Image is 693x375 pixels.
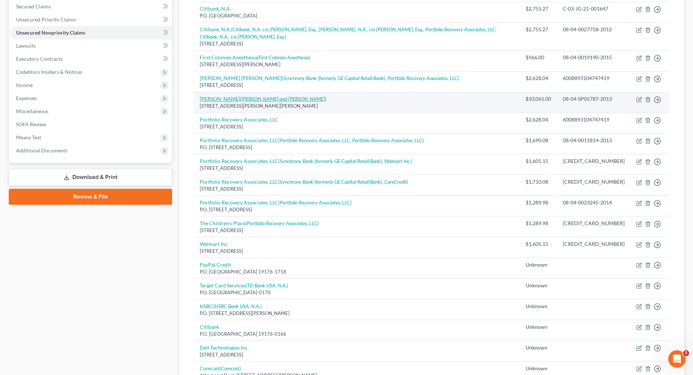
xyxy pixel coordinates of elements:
div: [STREET_ADDRESS] [200,227,514,234]
a: Citibank, N.A. [200,5,231,12]
div: Unknown [526,303,551,310]
a: Walmart Inc. [200,241,228,247]
div: $2,628.04 [526,75,551,82]
div: [STREET_ADDRESS][PERSON_NAME] [200,61,514,68]
i: (Citibank, N.A. c/o [PERSON_NAME], Esq., [PERSON_NAME], N.A., c/o [PERSON_NAME], Esq., Portfolio ... [200,26,497,40]
i: (Portfolio Recovery Associates, LLC) [278,199,351,206]
i: (Portfolio Recovery Associates, LLC) [246,220,319,226]
div: $2,755.27 [526,26,551,33]
span: Expenses [16,95,37,101]
a: HSBC(HSBC Bank USA, N.A.) [200,303,262,309]
div: 6008893104747419 [563,75,625,82]
span: Additional Documents [16,147,67,153]
a: Unsecured Priority Claims [10,13,172,26]
a: Unsecured Nonpriority Claims [10,26,172,39]
div: 08-04-0027758-2012 [563,26,625,33]
span: Secured Claims [16,3,51,9]
span: Means Test [16,134,41,140]
i: (TD Bank USA, N.A.) [246,282,288,288]
span: Income [16,82,33,88]
div: [CREDIT_CARD_NUMBER] [563,178,625,185]
div: [STREET_ADDRESS] [200,40,514,47]
a: [PERSON_NAME] [PERSON_NAME](Synchrony Bank (formerly GE Capital Retail Bank), Portfolio Recovery ... [200,75,459,81]
a: Lawsuits [10,39,172,52]
a: Citibank [200,324,219,330]
div: [CREDIT_CARD_NUMBER] [563,157,625,165]
i: (HSBC Bank USA, N.A.) [213,303,262,309]
div: 08-04-SP05787-2013 [563,95,625,103]
div: P.O. [GEOGRAPHIC_DATA] 19176-1718 [200,268,514,275]
span: 5 [683,350,689,356]
div: $1,605.15 [526,240,551,248]
a: Download & Print [9,169,172,186]
span: Executory Contracts [16,56,63,62]
div: P.O. [GEOGRAPHIC_DATA] [200,12,514,19]
div: [STREET_ADDRESS] [200,123,514,130]
iframe: Intercom live chat [668,350,686,368]
span: Codebtors Insiders & Notices [16,69,82,75]
i: (Synchrony Bank (formerly GE Capital Retail Bank), CareCredit) [278,179,408,185]
i: ([PERSON_NAME] and [PERSON_NAME]) [240,96,326,102]
div: P.O. [STREET_ADDRESS][PERSON_NAME] [200,310,514,317]
a: Comcast(Comcast) [200,365,241,371]
i: (First Colonies Anesthesia) [257,54,310,60]
i: (Comcast) [220,365,241,371]
a: SOFA Review [10,118,172,131]
a: Portfolio Recovery Associates, LLC(Synchrony Bank (formerly GE Capital Retail Bank), CareCredit) [200,179,408,185]
a: Target Card Services(TD Bank USA, N.A.) [200,282,288,288]
div: $1,710.08 [526,178,551,185]
div: C-03-JG-21-001647 [563,5,625,12]
i: (Synchrony Bank (formerly GE Capital Retail Bank), Portfolio Recovery Associates, LLC) [282,75,459,81]
span: SOFA Review [16,121,46,127]
div: $1,289.98 [526,199,551,206]
a: Portfolio Recovery Associates, LLC(Portfolio Recovery Associates, LLC, Portfolio Recovery Associa... [200,137,424,143]
div: P.O. [STREET_ADDRESS] [200,206,514,213]
div: [STREET_ADDRESS] [200,82,514,89]
div: [STREET_ADDRESS][PERSON_NAME][PERSON_NAME] [200,103,514,109]
span: Miscellaneous [16,108,48,114]
i: (Portfolio Recovery Associates, LLC, Portfolio Recovery Associates, LLC) [278,137,424,143]
div: P.O. [GEOGRAPHIC_DATA]-0170 [200,289,514,296]
div: $1,289.98 [526,220,551,227]
span: Lawsuits [16,43,36,49]
a: [PERSON_NAME]([PERSON_NAME] and [PERSON_NAME]) [200,96,326,102]
div: Unknown [526,282,551,289]
div: Unknown [526,365,551,372]
div: P.O. [GEOGRAPHIC_DATA] 19176-0166 [200,331,514,338]
a: Portfolio Recovery Associates, LLC(Synchrony Bank (formerly GE Capital Retail Bank), Walmart Inc.) [200,158,412,164]
span: Unsecured Priority Claims [16,16,76,23]
div: Unknown [526,261,551,268]
div: 08-04-0023245-2014 [563,199,625,206]
div: $966.00 [526,54,551,61]
div: [STREET_ADDRESS] [200,351,514,358]
div: Unknown [526,323,551,331]
div: [STREET_ADDRESS] [200,165,514,172]
div: P.O. [STREET_ADDRESS] [200,144,514,151]
span: Unsecured Nonpriority Claims [16,29,85,36]
div: $2,755.27 [526,5,551,12]
div: 08-04-0019190-2015 [563,54,625,61]
div: [CREDIT_CARD_NUMBER] [563,240,625,248]
a: Dell Technologies Inc. [200,344,249,351]
div: [STREET_ADDRESS] [200,248,514,255]
div: [STREET_ADDRESS] [200,185,514,192]
a: Executory Contracts [10,52,172,65]
a: First Colonies Anesthesia(First Colonies Anesthesia) [200,54,310,60]
div: $2,628.04 [526,116,551,123]
div: [CREDIT_CARD_NUMBER] [563,220,625,227]
div: $1,605.15 [526,157,551,165]
a: PayPal Credit [200,262,231,268]
a: The Children's Place(Portfolio Recovery Associates, LLC) [200,220,319,226]
div: 08-04-0011814-2013 [563,137,625,144]
div: 6008893104747419 [563,116,625,123]
a: Portfolio Recovery Associates, LLC(Portfolio Recovery Associates, LLC) [200,199,351,206]
i: (Synchrony Bank (formerly GE Capital Retail Bank), Walmart Inc.) [278,158,412,164]
div: $10,065.00 [526,95,551,103]
div: Unknown [526,344,551,351]
a: Citibank, N.A.(Citibank, N.A. c/o [PERSON_NAME], Esq., [PERSON_NAME], N.A., c/o [PERSON_NAME], Es... [200,26,497,40]
a: Review & File [9,189,172,205]
a: Portfolio Recovery Associates, LLC [200,116,278,123]
div: $1,690.08 [526,137,551,144]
